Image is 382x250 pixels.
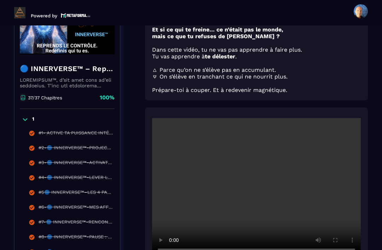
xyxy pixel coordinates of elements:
[100,94,115,101] p: 100%
[31,13,57,18] p: Powered by
[39,204,113,212] div: #6-🔵 INNERVERSE™-MES AFFIRMATIONS POSITIVES
[152,87,361,93] p: Prépare-toi à couper. Et à redevenir magnétique.
[14,7,25,18] img: logo-branding
[39,234,113,242] div: #8-🔵 INNERVERSE™-PAUSE : TU VIENS D’ACTIVER TON NOUVEAU CYCLE
[152,53,361,60] p: Tu vas apprendre à .
[20,64,115,74] h4: 🔵 INNERVERSE™ – Reprogrammation Quantique & Activation du Soi Réel
[205,53,235,60] strong: te délester
[39,175,113,182] div: #4-🔵 INNERVERSE™-LEVER LES VOILES INTÉRIEURS
[152,46,361,53] p: Dans cette vidéo, tu ne vas pas apprendre à faire plus.
[32,116,34,123] p: 1
[152,33,280,40] strong: mais ce que tu refuses de [PERSON_NAME] ?
[39,160,113,168] div: #3-🔵 INNERVERSE™-ACTIVATION PUISSANTE
[28,95,62,100] p: 37/37 Chapitres
[152,66,361,73] p: 🜂 Parce qu’on ne s’élève pas en accumulant.
[39,219,113,227] div: #7-🔵 INNERVERSE™-RENCONTRE AVEC TON ENFANT INTÉRIEUR.
[152,73,361,80] p: 🜃 On s’élève en tranchant ce qui ne nourrit plus.
[39,130,113,138] div: #1- ACTIVE TA PUISSANCE INTÉRIEURE
[152,26,283,33] strong: Et si ce qui te freine… ce n’était pas le monde,
[39,190,113,197] div: #5🔵 INNERVERSE™–LES 4 PALIERS VERS TA PRISE DE CONSCIENCE RÉUSSIE
[20,77,115,88] p: LOREMIPSUM™, d’sit amet cons ad’eli seddoeius. T’inc utl etdolorema aliquaeni ad minimveniamqui n...
[61,12,91,18] img: logo
[39,145,113,153] div: #2-🔵 INNERVERSE™-PROJECTION & TRANSFORMATION PERSONNELLE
